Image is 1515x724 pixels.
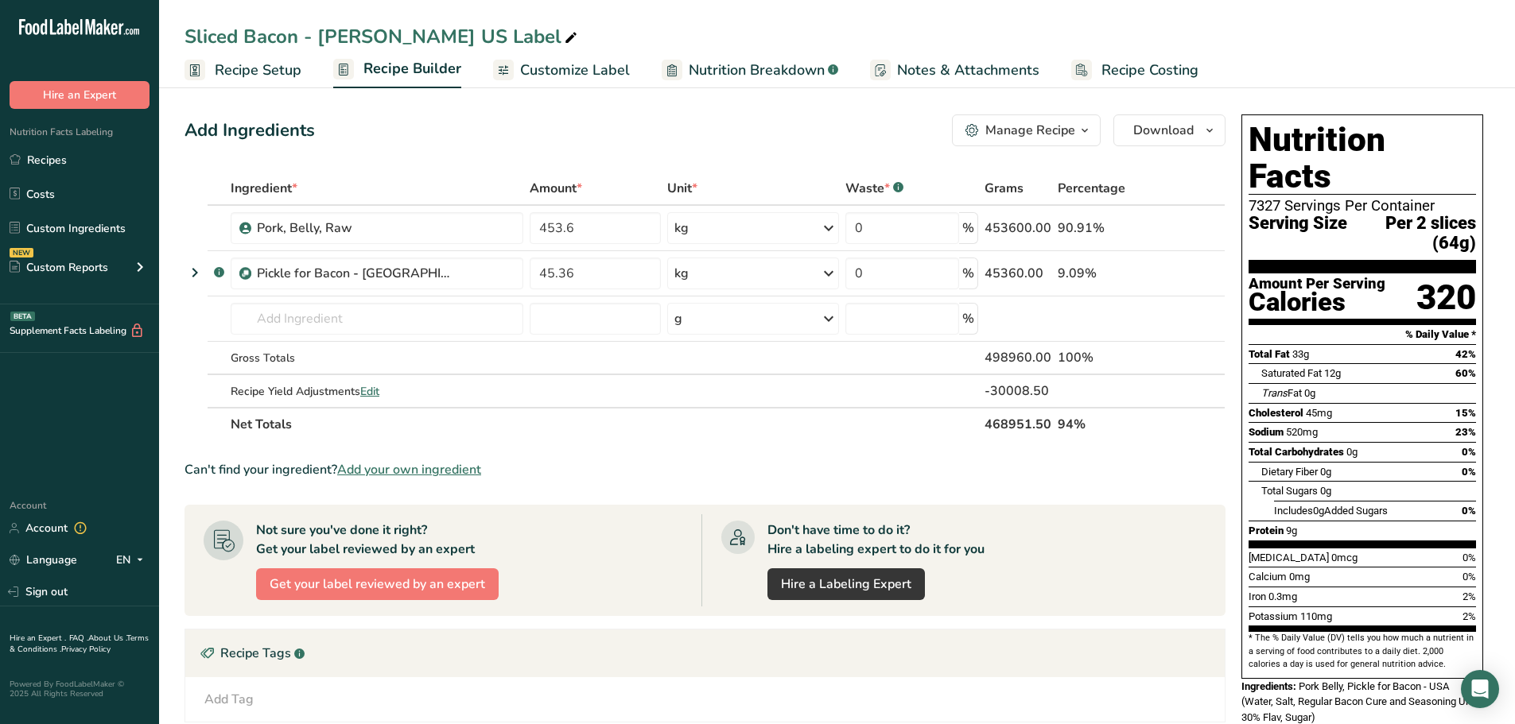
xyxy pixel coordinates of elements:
span: Customize Label [520,60,630,81]
span: Sodium [1249,426,1284,438]
div: 320 [1416,277,1476,319]
div: Calories [1249,291,1385,314]
span: Serving Size [1249,214,1347,253]
span: 520mg [1286,426,1318,438]
span: 0% [1463,552,1476,563]
div: 9.09% [1058,264,1150,283]
span: [MEDICAL_DATA] [1249,552,1329,563]
span: 0% [1462,505,1476,517]
span: 23% [1455,426,1476,438]
div: Pork, Belly, Raw [257,219,456,238]
div: Pickle for Bacon - [GEOGRAPHIC_DATA] [257,264,456,283]
div: 498960.00 [985,348,1051,367]
h1: Nutrition Facts [1249,122,1476,195]
span: Grams [985,179,1024,198]
div: Add Ingredients [185,118,315,144]
button: Get your label reviewed by an expert [256,568,499,600]
div: Manage Recipe [985,121,1075,140]
span: 2% [1463,590,1476,602]
a: Recipe Setup [185,52,301,88]
div: kg [674,219,689,238]
th: 468951.50 [981,407,1055,440]
div: 453600.00 [985,219,1051,238]
a: Language [10,546,77,574]
span: 0% [1463,571,1476,583]
span: Total Sugars [1261,485,1318,497]
div: -30008.50 [985,381,1051,401]
span: Amount [530,179,582,198]
span: Total Fat [1249,348,1290,360]
div: 100% [1058,348,1150,367]
a: Recipe Builder [333,51,461,89]
span: Dietary Fiber [1261,466,1318,478]
span: Recipe Setup [215,60,301,81]
span: Unit [667,179,697,198]
span: Ingredients: [1241,680,1296,692]
span: Potassium [1249,610,1298,622]
span: Saturated Fat [1261,367,1322,379]
span: Pork Belly, Pickle for Bacon - USA (Water, Salt, Regular Bacon Cure and Seasoning Unit 30% Flav, ... [1241,680,1477,723]
span: Fat [1261,387,1302,399]
th: Net Totals [227,407,981,440]
div: kg [674,264,689,283]
a: Terms & Conditions . [10,633,149,655]
button: Hire an Expert [10,81,150,109]
div: 90.91% [1058,219,1150,238]
div: g [674,309,682,328]
a: Hire a Labeling Expert [767,568,925,600]
span: Iron [1249,590,1266,602]
div: Open Intercom Messenger [1461,670,1499,708]
span: Recipe Builder [363,58,461,79]
th: 94% [1055,407,1153,440]
a: Customize Label [493,52,630,88]
span: Protein [1249,525,1284,536]
div: 7327 Servings Per Container [1249,198,1476,214]
span: Notes & Attachments [897,60,1039,81]
span: Includes Added Sugars [1274,505,1388,517]
section: * The % Daily Value (DV) tells you how much a nutrient in a serving of food contributes to a dail... [1249,632,1476,671]
span: 0g [1320,466,1331,478]
span: 0g [1346,446,1358,458]
span: Nutrition Breakdown [689,60,825,81]
a: About Us . [88,633,126,644]
span: Ingredient [231,179,297,198]
div: Powered By FoodLabelMaker © 2025 All Rights Reserved [10,679,150,699]
div: Recipe Yield Adjustments [231,383,523,400]
button: Download [1113,114,1226,146]
div: Can't find your ingredient? [185,460,1226,479]
a: Privacy Policy [61,644,111,655]
span: 0g [1320,485,1331,497]
div: Amount Per Serving [1249,277,1385,292]
div: Sliced Bacon - [PERSON_NAME] US Label [185,22,581,51]
div: Not sure you've done it right? Get your label reviewed by an expert [256,521,475,559]
section: % Daily Value * [1249,325,1476,344]
a: Recipe Costing [1071,52,1198,88]
span: Edit [360,384,379,399]
a: Hire an Expert . [10,633,66,644]
span: 0g [1313,505,1324,517]
div: Waste [845,179,903,198]
a: Nutrition Breakdown [662,52,838,88]
span: Download [1133,121,1194,140]
div: EN [116,551,150,570]
a: Notes & Attachments [870,52,1039,88]
button: Manage Recipe [952,114,1101,146]
div: Gross Totals [231,350,523,366]
div: Custom Reports [10,259,108,276]
span: 42% [1455,348,1476,360]
div: 45360.00 [985,264,1051,283]
span: 0.3mg [1268,590,1297,602]
span: Get your label reviewed by an expert [270,575,485,594]
div: NEW [10,248,33,257]
span: 33g [1292,348,1309,360]
span: 0mcg [1331,552,1358,563]
span: Add your own ingredient [337,460,481,479]
span: 60% [1455,367,1476,379]
span: Recipe Costing [1101,60,1198,81]
span: Total Carbohydrates [1249,446,1344,458]
span: Per 2 slices (64g) [1347,214,1476,253]
a: FAQ . [69,633,88,644]
input: Add Ingredient [231,303,523,335]
span: Percentage [1058,179,1125,198]
span: 12g [1324,367,1341,379]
